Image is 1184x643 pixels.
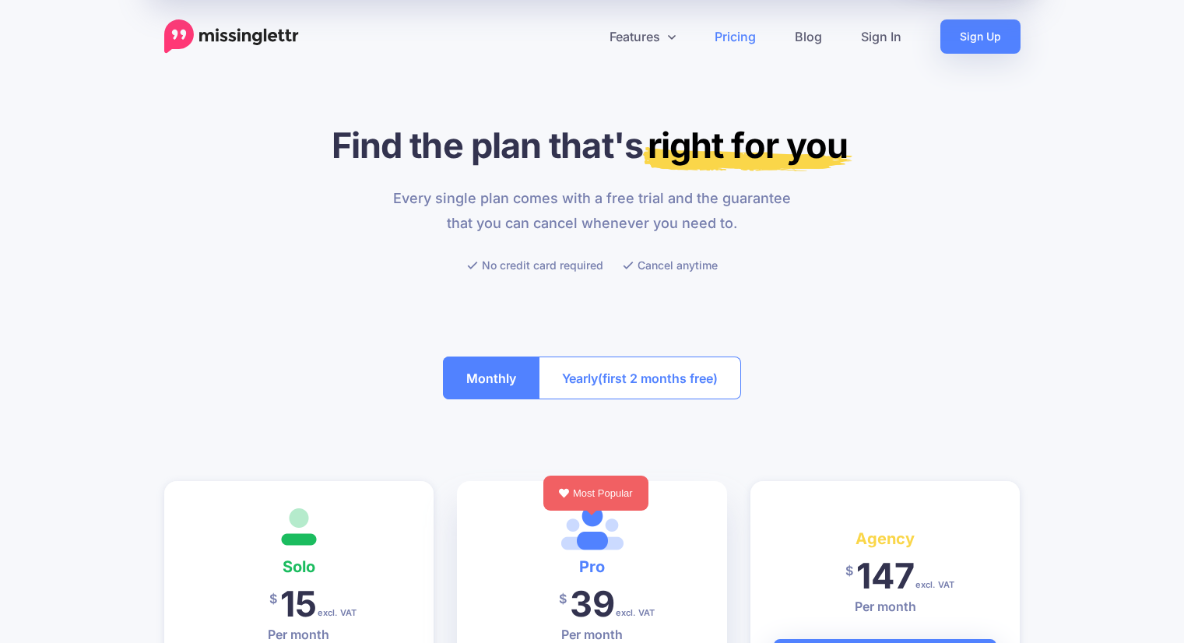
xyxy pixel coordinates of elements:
[915,581,954,589] span: excl. VAT
[543,476,648,511] div: Most Popular
[480,554,704,579] h4: Pro
[590,19,695,54] a: Features
[845,553,853,589] span: $
[940,19,1021,54] a: Sign Up
[467,255,603,275] li: No credit card required
[598,366,718,391] span: (first 2 months free)
[559,582,567,617] span: $
[280,582,317,625] span: 15
[643,124,852,171] mark: right for you
[318,609,357,617] span: excl. VAT
[841,19,921,54] a: Sign In
[856,554,915,597] span: 147
[164,19,299,54] a: Home
[616,609,655,617] span: excl. VAT
[384,186,800,236] p: Every single plan comes with a free trial and the guarantee that you can cancel whenever you need...
[188,554,411,579] h4: Solo
[774,526,997,551] h4: Agency
[623,255,718,275] li: Cancel anytime
[775,19,841,54] a: Blog
[269,582,277,617] span: $
[539,357,741,399] button: Yearly(first 2 months free)
[164,124,1021,167] h1: Find the plan that's
[774,597,997,616] p: Per month
[443,357,539,399] button: Monthly
[570,582,615,625] span: 39
[695,19,775,54] a: Pricing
